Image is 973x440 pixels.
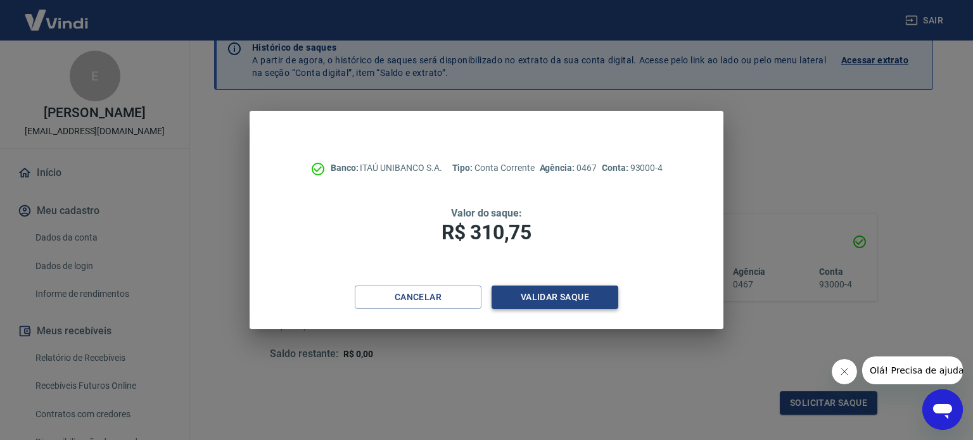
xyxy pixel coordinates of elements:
[355,286,481,309] button: Cancelar
[442,220,531,244] span: R$ 310,75
[492,286,618,309] button: Validar saque
[452,163,475,173] span: Tipo:
[862,356,963,384] iframe: Mensagem da empresa
[331,163,360,173] span: Banco:
[922,389,963,430] iframe: Botão para abrir a janela de mensagens
[540,161,597,175] p: 0467
[331,161,442,175] p: ITAÚ UNIBANCO S.A.
[8,9,106,19] span: Olá! Precisa de ajuda?
[602,163,630,173] span: Conta:
[602,161,663,175] p: 93000-4
[832,359,857,384] iframe: Fechar mensagem
[451,207,522,219] span: Valor do saque:
[452,161,535,175] p: Conta Corrente
[540,163,577,173] span: Agência:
